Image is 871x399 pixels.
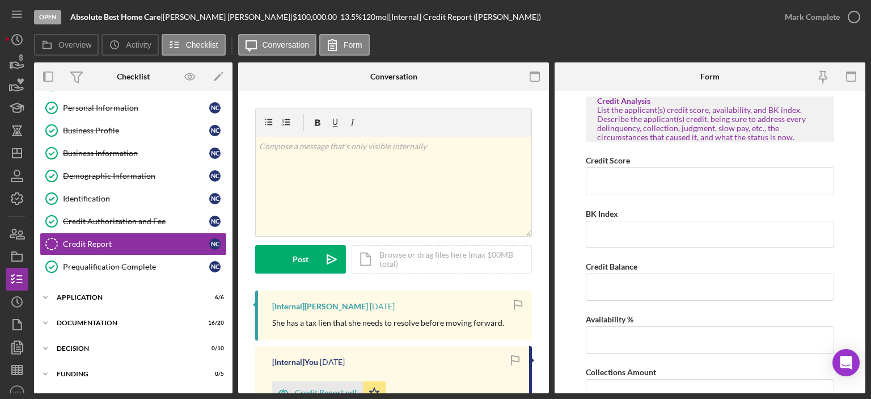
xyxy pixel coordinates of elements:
div: Post [293,245,308,274]
label: Credit Balance [586,262,637,271]
button: Post [255,245,346,274]
label: Conversation [263,40,310,49]
div: N C [209,261,221,272]
label: Availability % [586,314,633,324]
div: 6 / 6 [204,294,224,301]
div: 13.5 % [340,12,362,22]
div: 16 / 20 [204,320,224,326]
button: Mark Complete [773,6,865,28]
div: Documentation [57,320,196,326]
div: N C [209,216,221,227]
div: Form [700,72,720,81]
div: Prequalification Complete [63,262,209,271]
div: Application [57,294,196,301]
div: N C [209,238,221,250]
a: Prequalification CompleteNC [40,255,227,278]
button: Conversation [238,34,317,56]
div: 0 / 5 [204,371,224,377]
div: Identification [63,194,209,203]
div: [PERSON_NAME] [PERSON_NAME] | [163,12,293,22]
label: BK Index [586,209,618,219]
a: Demographic InformationNC [40,165,227,187]
label: Collections Amount [586,367,656,377]
label: Checklist [186,40,218,49]
b: Absolute Best Home Care [70,12,160,22]
div: [Internal] [PERSON_NAME] [272,302,368,311]
div: Decision [57,345,196,352]
div: Business Information [63,149,209,158]
div: | [70,12,163,22]
div: | [Internal] Credit Report ([PERSON_NAME]) [387,12,541,22]
div: Demographic Information [63,171,209,180]
a: IdentificationNC [40,187,227,210]
label: Form [344,40,362,49]
div: Open Intercom Messenger [832,349,860,376]
div: Business Profile [63,126,209,135]
time: 2025-08-09 03:05 [370,302,395,311]
a: Personal InformationNC [40,96,227,119]
div: Credit Authorization and Fee [63,217,209,226]
p: She has a tax lien that she needs to resolve before moving forward. [272,317,504,329]
div: N C [209,193,221,204]
div: [Internal] You [272,358,318,367]
div: N C [209,170,221,182]
time: 2025-08-07 15:15 [320,358,345,367]
div: List the applicant(s) credit score, availability, and BK index. Describe the applicant(s) credit,... [597,106,823,142]
a: Business InformationNC [40,142,227,165]
a: Credit Authorization and FeeNC [40,210,227,233]
div: Conversation [370,72,417,81]
label: Overview [58,40,91,49]
div: Funding [57,371,196,377]
label: Activity [126,40,151,49]
div: $100,000.00 [293,12,340,22]
a: Business ProfileNC [40,119,227,142]
div: N C [209,102,221,114]
div: Checklist [117,72,150,81]
div: 0 / 10 [204,345,224,352]
div: 120 mo [362,12,387,22]
button: Activity [102,34,158,56]
div: Open [34,10,61,24]
div: Personal Information [63,103,209,112]
div: Credit Report.pdf [295,388,357,397]
div: Mark Complete [785,6,840,28]
div: Credit Report [63,240,209,249]
div: N C [209,125,221,136]
div: N C [209,148,221,159]
div: Credit Analysis [597,96,823,106]
label: Credit Score [586,156,630,165]
text: KD [13,390,20,396]
button: Overview [34,34,99,56]
button: Checklist [162,34,226,56]
a: Credit ReportNC [40,233,227,255]
button: Form [319,34,370,56]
